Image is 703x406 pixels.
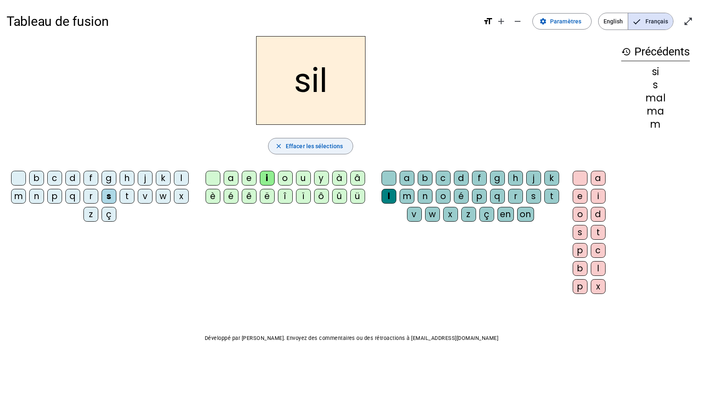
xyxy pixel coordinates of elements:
div: v [407,207,422,222]
div: ma [621,106,690,116]
div: î [278,189,293,204]
div: r [83,189,98,204]
mat-icon: format_size [483,16,493,26]
div: w [156,189,171,204]
span: Effacer les sélections [286,141,343,151]
div: d [454,171,469,186]
div: i [260,171,275,186]
mat-icon: close [275,142,282,150]
h3: Précédents [621,43,690,61]
div: v [138,189,153,204]
div: q [490,189,505,204]
div: p [47,189,62,204]
div: z [83,207,98,222]
div: i [591,189,606,204]
div: w [425,207,440,222]
div: q [65,189,80,204]
div: j [526,171,541,186]
div: ï [296,189,311,204]
div: a [591,171,606,186]
div: s [526,189,541,204]
div: t [591,225,606,240]
div: o [436,189,451,204]
div: s [621,80,690,90]
div: è [206,189,220,204]
button: Effacer les sélections [268,138,353,154]
div: ç [102,207,116,222]
div: j [138,171,153,186]
div: on [517,207,534,222]
div: b [29,171,44,186]
div: c [47,171,62,186]
div: g [102,171,116,186]
div: s [573,225,587,240]
mat-icon: open_in_full [683,16,693,26]
div: ü [350,189,365,204]
div: p [472,189,487,204]
div: c [436,171,451,186]
div: z [461,207,476,222]
div: ê [242,189,257,204]
div: u [296,171,311,186]
div: l [591,261,606,276]
div: m [11,189,26,204]
div: l [382,189,396,204]
div: g [490,171,505,186]
mat-icon: history [621,47,631,57]
div: â [350,171,365,186]
div: x [174,189,189,204]
h1: Tableau de fusion [7,8,476,34]
mat-icon: add [496,16,506,26]
mat-icon: remove [513,16,523,26]
div: m [621,119,690,129]
h2: sil [256,36,365,125]
button: Diminuer la taille de la police [509,13,526,30]
div: r [508,189,523,204]
div: ç [479,207,494,222]
div: e [242,171,257,186]
div: l [174,171,189,186]
span: Paramètres [550,16,581,26]
div: é [454,189,469,204]
div: n [418,189,432,204]
p: Développé par [PERSON_NAME]. Envoyez des commentaires ou des rétroactions à [EMAIL_ADDRESS][DOMAI... [7,333,696,343]
div: si [621,67,690,77]
div: s [102,189,116,204]
div: x [443,207,458,222]
div: ô [314,189,329,204]
div: d [65,171,80,186]
div: p [573,279,587,294]
div: m [400,189,414,204]
div: a [400,171,414,186]
div: o [573,207,587,222]
span: Français [628,13,673,30]
div: ë [260,189,275,204]
div: f [472,171,487,186]
div: o [278,171,293,186]
div: n [29,189,44,204]
div: c [591,243,606,258]
div: mal [621,93,690,103]
div: f [83,171,98,186]
div: b [573,261,587,276]
div: à [332,171,347,186]
div: y [314,171,329,186]
div: a [224,171,238,186]
div: k [156,171,171,186]
div: en [497,207,514,222]
button: Entrer en plein écran [680,13,696,30]
div: e [573,189,587,204]
div: b [418,171,432,186]
div: t [120,189,134,204]
button: Paramètres [532,13,592,30]
mat-button-toggle-group: Language selection [598,13,673,30]
div: d [591,207,606,222]
span: English [599,13,628,30]
div: û [332,189,347,204]
div: t [544,189,559,204]
div: h [120,171,134,186]
div: k [544,171,559,186]
div: p [573,243,587,258]
div: h [508,171,523,186]
div: é [224,189,238,204]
